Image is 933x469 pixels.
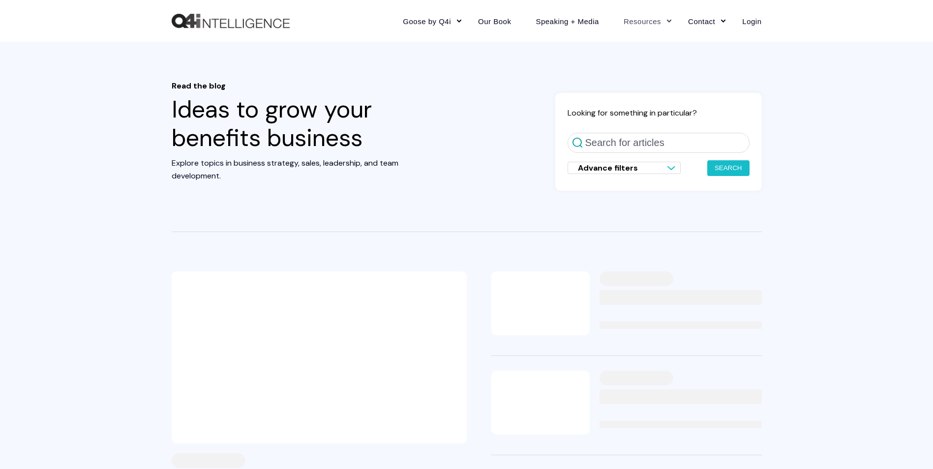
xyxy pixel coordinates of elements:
img: Q4intelligence, LLC logo [172,14,290,29]
span: Explore topics in business strategy, sales, leadership, and team development. [172,158,398,181]
a: Back to Home [172,14,290,29]
button: Search [707,160,750,176]
span: Read the blog [172,81,442,90]
input: Search for articles [568,133,750,153]
h2: Looking for something in particular? [568,108,750,118]
span: Advance filters [578,163,638,173]
h1: Ideas to grow your benefits business [172,81,442,152]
